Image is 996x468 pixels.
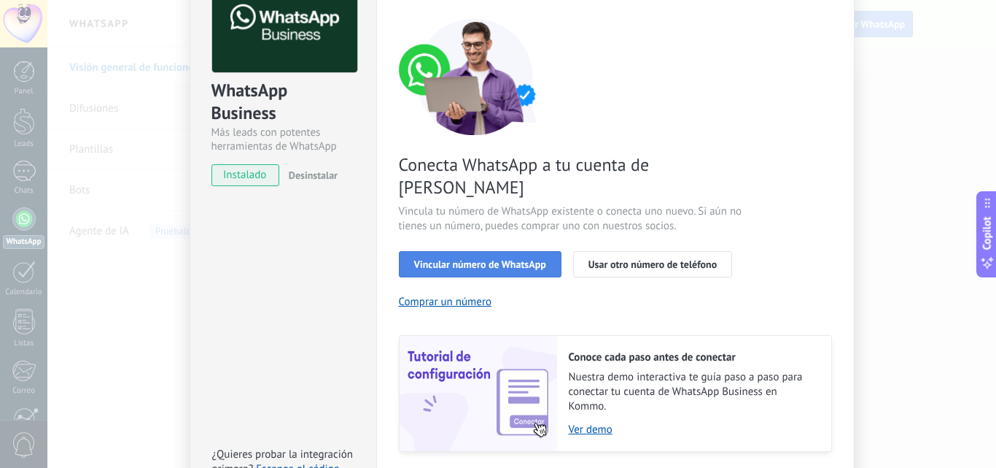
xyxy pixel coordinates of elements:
div: Más leads con potentes herramientas de WhatsApp [211,126,355,153]
a: Ver demo [569,423,817,437]
span: Copilot [980,216,995,250]
span: Usar otro número de teléfono [588,259,717,269]
h2: Conoce cada paso antes de conectar [569,350,817,364]
button: Comprar un número [399,295,492,309]
span: Desinstalar [289,169,338,182]
span: Vincula tu número de WhatsApp existente o conecta uno nuevo. Si aún no tienes un número, puedes c... [399,204,746,234]
button: Usar otro número de teléfono [573,251,732,277]
div: WhatsApp Business [211,79,355,126]
span: Conecta WhatsApp a tu cuenta de [PERSON_NAME] [399,153,746,199]
span: instalado [212,164,279,186]
button: Desinstalar [283,164,338,186]
span: Nuestra demo interactiva te guía paso a paso para conectar tu cuenta de WhatsApp Business en Kommo. [569,370,817,414]
button: Vincular número de WhatsApp [399,251,561,277]
span: Vincular número de WhatsApp [414,259,546,269]
img: connect number [399,18,552,135]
